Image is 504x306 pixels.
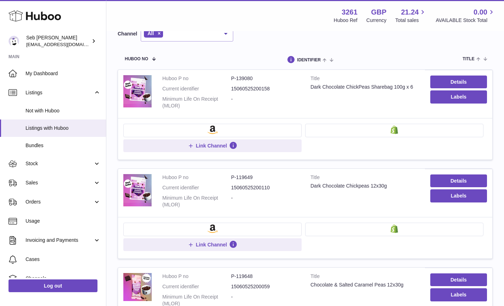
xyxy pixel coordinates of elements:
dd: - [231,195,300,208]
span: identifier [297,58,321,62]
dt: Huboo P no [162,174,231,181]
dd: 15060525200110 [231,184,300,191]
span: 0.00 [474,7,487,17]
a: Details [430,174,487,187]
img: amazon-small.png [207,224,218,233]
img: Dark Chocolate ChickPeas Sharebag 100g x 6 [123,75,152,107]
dt: Huboo P no [162,273,231,280]
span: My Dashboard [26,70,101,77]
a: Log out [9,279,97,292]
button: Labels [430,90,487,103]
span: [EMAIL_ADDRESS][DOMAIN_NAME] [26,41,104,47]
dt: Current identifier [162,184,231,191]
span: Sales [26,179,93,186]
dd: 15060525200158 [231,85,300,92]
button: Labels [430,189,487,202]
div: Dark Chocolate Chickpeas 12x30g [310,183,420,189]
img: shopify-small.png [391,224,398,233]
div: Huboo Ref [334,17,358,24]
img: shopify-small.png [391,126,398,134]
span: Not with Huboo [26,107,101,114]
span: AVAILABLE Stock Total [436,17,495,24]
span: 21.24 [401,7,419,17]
a: Details [430,273,487,286]
dt: Minimum Life On Receipt (MLOR) [162,96,231,109]
strong: GBP [371,7,386,17]
span: Huboo no [125,57,148,61]
span: Total sales [395,17,427,24]
dt: Huboo P no [162,75,231,82]
dt: Minimum Life On Receipt (MLOR) [162,195,231,208]
a: Details [430,76,487,88]
dd: P-119649 [231,174,300,181]
div: Chocolate & Salted Caramel Peas 12x30g [310,282,420,288]
strong: Title [310,273,420,282]
strong: 3261 [342,7,358,17]
img: ecom@bravefoods.co.uk [9,36,19,46]
span: Listings [26,89,93,96]
span: Usage [26,218,101,224]
span: Bundles [26,142,101,149]
span: Listings with Huboo [26,125,101,132]
span: Link Channel [196,143,227,149]
img: Chocolate & Salted Caramel Peas 12x30g [123,273,152,301]
dt: Current identifier [162,85,231,92]
dd: - [231,96,300,109]
img: amazon-small.png [207,126,218,134]
span: Cases [26,256,101,263]
a: 0.00 AVAILABLE Stock Total [436,7,495,24]
span: Orders [26,199,93,205]
dd: 15060525200059 [231,283,300,290]
div: Currency [366,17,387,24]
button: Link Channel [123,139,302,152]
span: Channels [26,275,101,282]
dt: Current identifier [162,283,231,290]
span: Stock [26,160,93,167]
dd: P-119648 [231,273,300,280]
a: 21.24 Total sales [395,7,427,24]
img: Dark Chocolate Chickpeas 12x30g [123,174,152,206]
strong: Title [310,174,420,183]
label: Channel [118,30,137,37]
strong: Title [310,75,420,84]
dd: P-139080 [231,75,300,82]
button: Link Channel [123,238,302,251]
div: Seb [PERSON_NAME] [26,34,90,48]
div: Dark Chocolate ChickPeas Sharebag 100g x 6 [310,84,420,90]
span: title [463,57,474,61]
button: Labels [430,288,487,301]
span: All [147,30,154,36]
span: Invoicing and Payments [26,237,93,244]
span: Link Channel [196,241,227,248]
